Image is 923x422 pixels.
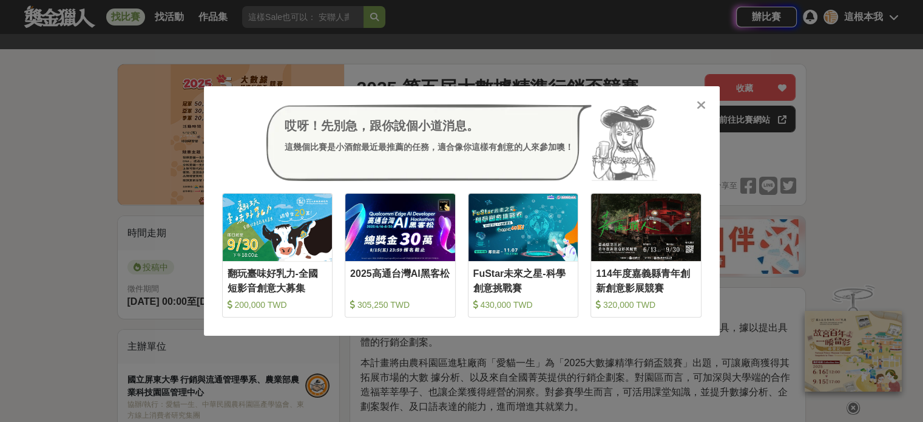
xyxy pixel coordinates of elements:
[592,104,657,181] img: Avatar
[591,194,701,261] img: Cover Image
[350,267,450,294] div: 2025高通台灣AI黑客松
[596,267,696,294] div: 114年度嘉義縣青年創新創意影展競賽
[345,194,455,261] img: Cover Image
[473,267,573,294] div: FuStar未來之星-科學創意挑戰賽
[223,194,333,261] img: Cover Image
[473,299,573,311] div: 430,000 TWD
[285,117,573,135] div: 哎呀！先別急，跟你說個小道消息。
[468,194,578,261] img: Cover Image
[350,299,450,311] div: 305,250 TWD
[228,267,328,294] div: 翻玩臺味好乳力-全國短影音創意大募集
[468,193,579,318] a: Cover ImageFuStar未來之星-科學創意挑戰賽 430,000 TWD
[222,193,333,318] a: Cover Image翻玩臺味好乳力-全國短影音創意大募集 200,000 TWD
[228,299,328,311] div: 200,000 TWD
[285,141,573,154] div: 這幾個比賽是小酒館最近最推薦的任務，適合像你這樣有創意的人來參加噢！
[590,193,702,318] a: Cover Image114年度嘉義縣青年創新創意影展競賽 320,000 TWD
[596,299,696,311] div: 320,000 TWD
[345,193,456,318] a: Cover Image2025高通台灣AI黑客松 305,250 TWD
